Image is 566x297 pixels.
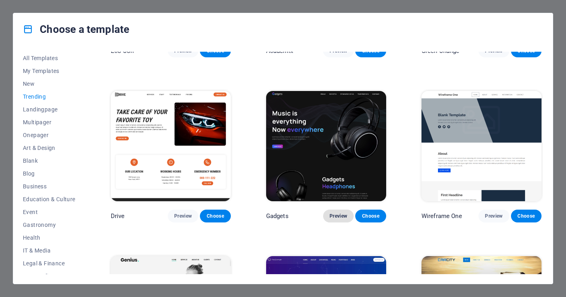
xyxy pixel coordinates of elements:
[206,213,224,219] span: Choose
[23,103,75,116] button: Landingpage
[23,170,75,177] span: Blog
[330,213,347,219] span: Preview
[23,180,75,193] button: Business
[23,119,75,125] span: Multipager
[23,90,75,103] button: Trending
[200,210,230,222] button: Choose
[23,116,75,129] button: Multipager
[23,222,75,228] span: Gastronomy
[485,213,503,219] span: Preview
[23,247,75,254] span: IT & Media
[266,91,386,202] img: Gadgets
[421,91,542,202] img: Wireframe One
[23,231,75,244] button: Health
[23,145,75,151] span: Art & Design
[421,212,462,220] p: Wireframe One
[355,210,386,222] button: Choose
[23,129,75,141] button: Onepager
[23,257,75,270] button: Legal & Finance
[266,212,289,220] p: Gadgets
[23,55,75,61] span: All Templates
[511,210,542,222] button: Choose
[23,68,75,74] span: My Templates
[23,141,75,154] button: Art & Design
[23,209,75,215] span: Event
[23,206,75,218] button: Event
[23,244,75,257] button: IT & Media
[362,213,379,219] span: Choose
[23,93,75,100] span: Trending
[23,273,75,279] span: Non-Profit
[517,213,535,219] span: Choose
[168,210,198,222] button: Preview
[23,77,75,90] button: New
[23,106,75,113] span: Landingpage
[323,210,354,222] button: Preview
[23,81,75,87] span: New
[111,91,231,202] img: Drive
[23,132,75,138] span: Onepager
[23,270,75,283] button: Non-Profit
[23,196,75,202] span: Education & Culture
[23,193,75,206] button: Education & Culture
[23,183,75,190] span: Business
[23,218,75,231] button: Gastronomy
[23,52,75,65] button: All Templates
[23,158,75,164] span: Blank
[23,234,75,241] span: Health
[174,213,192,219] span: Preview
[23,23,129,36] h4: Choose a template
[23,154,75,167] button: Blank
[23,167,75,180] button: Blog
[478,210,509,222] button: Preview
[23,65,75,77] button: My Templates
[111,212,125,220] p: Drive
[23,260,75,267] span: Legal & Finance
